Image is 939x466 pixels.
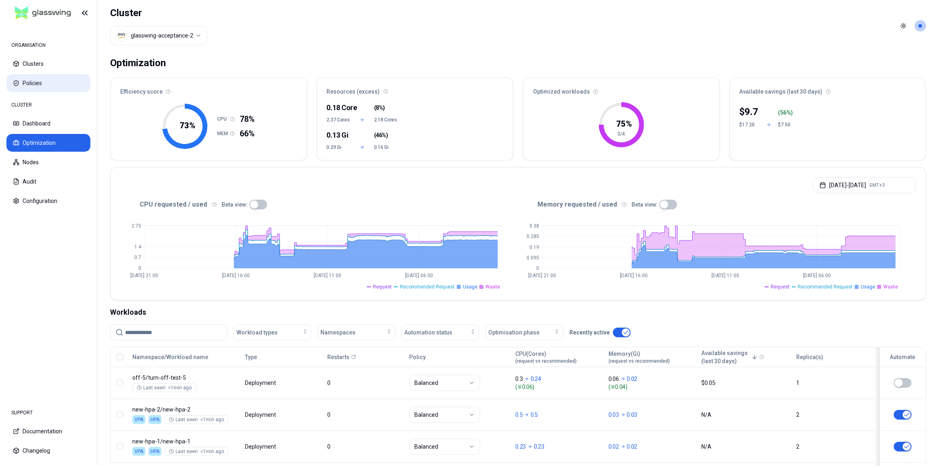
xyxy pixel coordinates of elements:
[373,284,392,290] span: Request
[222,201,248,209] p: Beta view:
[111,78,307,100] div: Efficiency score
[374,104,385,112] span: ( )
[240,128,255,139] span: 66%
[6,422,90,440] button: Documentation
[234,324,311,341] button: Workload types
[132,223,141,229] tspan: 2.75
[488,328,540,336] span: Optimisation phase
[485,284,500,290] span: Waste
[527,255,539,261] tspan: 0.095
[778,109,798,117] div: ( %)
[132,437,238,445] p: new-hpa-1
[12,4,74,23] img: GlassWing
[869,182,885,188] span: GMT+3
[609,383,694,391] span: ( 0.04 )
[523,78,719,100] div: Optimized workloads
[402,324,479,341] button: Automation status
[702,411,789,419] div: N/A
[529,244,539,250] tspan: 0.19
[132,415,145,424] div: VPA
[245,411,277,419] div: Deployment
[702,443,789,451] div: N/A
[796,379,871,387] div: 1
[798,284,853,290] span: Recommended Request
[609,350,670,364] div: Memory(Gi)
[609,358,670,364] span: (request vs recommended)
[609,411,619,419] p: 0.03
[404,328,452,336] span: Automation status
[527,234,539,240] tspan: 0.285
[730,78,926,100] div: Available savings (last 30 days)
[6,55,90,73] button: Clusters
[702,379,789,387] div: $0.05
[327,144,351,150] span: 0.29 Gi
[327,130,351,141] div: 0.13 Gi
[463,284,477,290] span: Usage
[620,273,648,279] tspan: [DATE] 16:00
[627,411,638,419] p: 0.03
[240,113,255,125] span: 78%
[515,443,526,451] p: 0.23
[515,411,523,419] p: 0.5
[110,307,926,318] div: Workloads
[778,121,798,128] div: $7.50
[110,55,166,71] div: Optimization
[740,121,759,128] div: $17.20
[148,415,161,424] div: HPA enabled.
[6,173,90,190] button: Audit
[117,31,125,40] img: aws
[883,284,898,290] span: Waste
[531,411,538,419] p: 0.5
[6,37,90,53] div: ORGANISATION
[6,115,90,132] button: Dashboard
[515,383,601,391] span: ( 0.06 )
[131,273,159,279] tspan: [DATE] 21:00
[569,328,610,336] p: Recently active
[861,284,875,290] span: Usage
[400,284,455,290] span: Recommended Request
[780,109,787,117] p: 56
[740,105,759,118] div: $
[529,223,539,229] tspan: 0.38
[6,134,90,152] button: Optimization
[317,78,513,100] div: Resources (excess)
[148,447,161,456] div: HPA enabled.
[376,131,386,139] span: 46%
[536,265,539,271] tspan: 0
[374,117,398,123] span: 2.18 Cores
[617,131,625,137] tspan: 3/4
[711,273,739,279] tspan: [DATE] 11:00
[134,255,141,261] tspan: 0.7
[609,443,619,451] p: 0.02
[138,265,141,271] tspan: 0
[180,121,196,130] tspan: 73 %
[796,349,823,365] button: Replica(s)
[236,328,278,336] span: Workload types
[515,375,523,383] p: 0.3
[6,153,90,171] button: Nodes
[771,284,790,290] span: Request
[327,102,351,113] div: 0.18 Core
[245,349,257,365] button: Type
[609,349,670,365] button: Memory(Gi)(request vs recommended)
[627,443,638,451] p: 0.02
[803,273,831,279] tspan: [DATE] 06:00
[616,119,632,129] tspan: 75 %
[134,244,142,250] tspan: 1.4
[327,411,402,419] div: 0
[131,31,193,40] div: glasswing-acceptance-2
[702,349,758,365] button: Available savings(last 30 days)
[217,130,230,137] h1: MEM
[314,273,341,279] tspan: [DATE] 11:00
[796,411,871,419] div: 2
[515,349,577,365] button: CPU(Cores)(request vs recommended)
[320,328,356,336] span: Namespaces
[169,416,224,423] div: Last seen: <1min ago
[245,379,277,387] div: Deployment
[609,375,619,383] p: 0.06
[132,349,208,365] button: Namespace/Workload name
[374,131,388,139] span: ( )
[6,442,90,460] button: Changelog
[6,192,90,210] button: Configuration
[217,116,230,122] h1: CPU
